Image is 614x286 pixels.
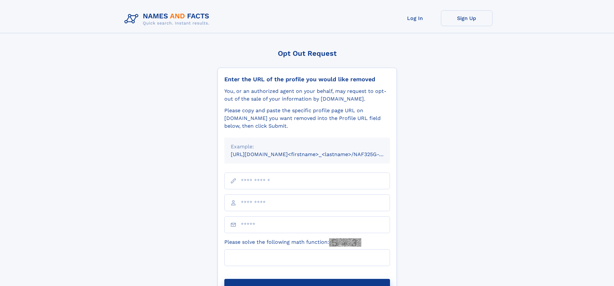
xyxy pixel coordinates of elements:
[224,87,390,103] div: You, or an authorized agent on your behalf, may request to opt-out of the sale of your informatio...
[224,107,390,130] div: Please copy and paste the specific profile page URL on [DOMAIN_NAME] you want removed into the Pr...
[218,49,397,57] div: Opt Out Request
[224,76,390,83] div: Enter the URL of the profile you would like removed
[122,10,215,28] img: Logo Names and Facts
[224,238,361,247] label: Please solve the following math function:
[441,10,492,26] a: Sign Up
[389,10,441,26] a: Log In
[231,151,402,157] small: [URL][DOMAIN_NAME]<firstname>_<lastname>/NAF325G-xxxxxxxx
[231,143,384,151] div: Example:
